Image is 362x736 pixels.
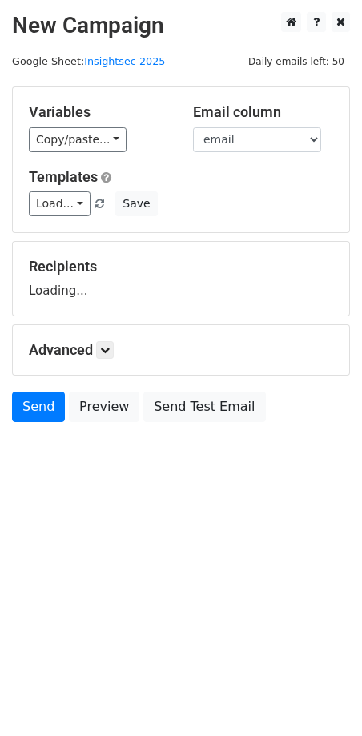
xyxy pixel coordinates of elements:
[29,127,127,152] a: Copy/paste...
[193,103,333,121] h5: Email column
[69,392,139,422] a: Preview
[29,258,333,275] h5: Recipients
[29,191,90,216] a: Load...
[12,55,165,67] small: Google Sheet:
[243,55,350,67] a: Daily emails left: 50
[29,168,98,185] a: Templates
[12,392,65,422] a: Send
[29,258,333,300] div: Loading...
[143,392,265,422] a: Send Test Email
[84,55,165,67] a: Insightsec 2025
[243,53,350,70] span: Daily emails left: 50
[29,341,333,359] h5: Advanced
[12,12,350,39] h2: New Campaign
[115,191,157,216] button: Save
[29,103,169,121] h5: Variables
